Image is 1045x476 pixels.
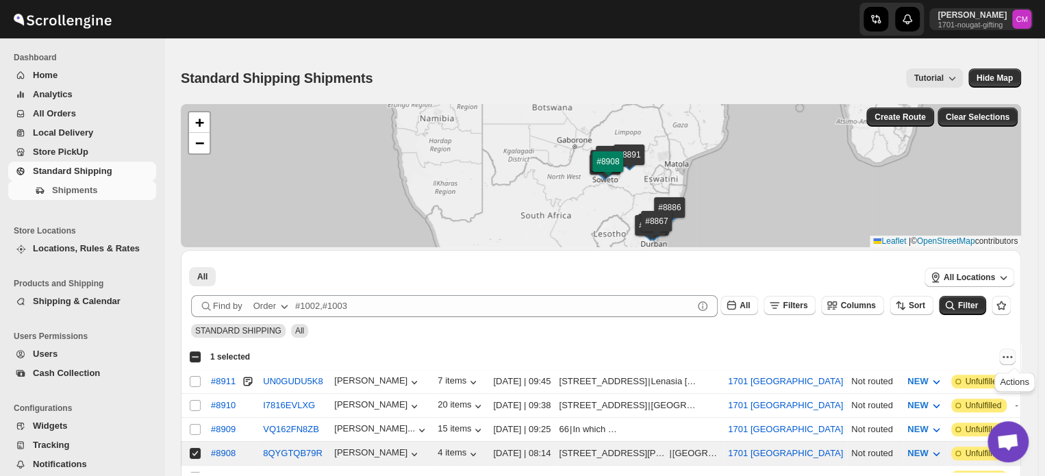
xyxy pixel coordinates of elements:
div: 7 items [438,375,480,389]
button: [PERSON_NAME] [334,399,421,413]
img: Marker [640,226,661,241]
span: All [740,301,750,310]
div: #8910 [211,400,236,410]
button: 4 items [438,447,480,461]
span: Store Locations [14,225,158,236]
div: [DATE] | 09:38 [493,399,551,412]
button: 8QYGTQB79R [263,448,323,458]
button: [PERSON_NAME] [334,447,421,461]
div: [GEOGRAPHIC_DATA] [672,447,720,460]
button: User menu [929,8,1033,30]
span: Widgets [33,421,67,431]
div: Not routed [851,375,899,388]
button: All Locations [924,268,1014,287]
div: | [559,399,720,412]
button: NEW [899,371,951,392]
button: Analytics [8,85,156,104]
div: Lenasia [GEOGRAPHIC_DATA] [651,375,698,388]
p: 1701-nougat-gifting [937,21,1007,29]
span: NEW [907,400,928,410]
a: OpenStreetMap [917,236,975,246]
div: Not routed [851,423,899,436]
span: Home [33,70,58,80]
button: 1701 [GEOGRAPHIC_DATA] [728,448,843,458]
button: Filters [764,296,816,315]
span: All [295,326,304,336]
button: All [720,296,758,315]
span: Standard Shipping [33,166,112,176]
div: [STREET_ADDRESS] [559,399,647,412]
span: Filter [958,301,978,310]
span: NEW [907,376,928,386]
span: Locations, Rules & Rates [33,243,140,253]
span: Hide Map [977,73,1013,84]
button: Sort [890,296,933,315]
span: Local Delivery [33,127,93,138]
img: Marker [594,165,615,180]
span: NEW [907,448,928,458]
div: [DATE] | 08:14 [493,447,551,460]
button: UN0GUDU5K8 [263,376,323,386]
span: Notifications [33,459,87,469]
span: Tracking [33,440,69,450]
button: NEW [899,418,951,440]
button: 20 items [438,399,485,413]
button: Locations, Rules & Rates [8,239,156,258]
div: #8911 [211,376,236,386]
button: [PERSON_NAME]... [334,423,429,437]
span: Dashboard [14,52,158,63]
div: [GEOGRAPHIC_DATA] [651,399,698,412]
button: VQ162FN8ZB [263,424,319,434]
div: Not routed [851,399,899,412]
span: Shipments [52,185,97,195]
img: Marker [597,162,618,177]
input: #1002,#1003 [295,295,693,317]
button: Clear Selections [937,108,1018,127]
text: CM [1016,15,1027,23]
div: In which capacity are you registering? [572,423,620,436]
button: NEW [899,442,951,464]
span: Filters [783,301,807,310]
button: Create Route [866,108,934,127]
button: All [189,267,216,286]
span: Unfulfilled [965,376,1001,387]
p: [PERSON_NAME] [937,10,1007,21]
button: 15 items [438,423,485,437]
span: STANDARD SHIPPING [195,326,281,336]
button: #8908 [211,448,236,458]
button: [PERSON_NAME] [334,375,421,389]
img: Marker [619,155,640,171]
button: Tracking [8,436,156,455]
div: [DATE] | 09:45 [493,375,551,388]
button: Cash Collection [8,364,156,383]
div: Order [253,299,276,313]
img: Marker [644,225,664,240]
span: Analytics [33,89,73,99]
span: Store PickUp [33,147,88,157]
span: Tutorial [914,73,944,83]
button: All Orders [8,104,156,123]
span: Create Route [874,112,926,123]
img: Marker [646,222,667,237]
div: © contributors [870,236,1021,247]
div: | [559,447,720,460]
img: ScrollEngine [11,2,114,36]
img: Marker [596,161,616,176]
button: Map action label [968,68,1021,88]
button: Columns [821,296,883,315]
span: All [197,271,207,282]
span: Products and Shipping [14,278,158,289]
span: Find by [213,299,242,313]
button: Home [8,66,156,85]
div: [DATE] | 09:25 [493,423,551,436]
span: Columns [840,301,875,310]
button: I7816EVLXG [263,400,315,410]
div: [STREET_ADDRESS] [559,375,647,388]
div: [PERSON_NAME]... [334,423,415,434]
a: Zoom in [189,112,210,133]
span: Unfulfilled [965,448,1001,459]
